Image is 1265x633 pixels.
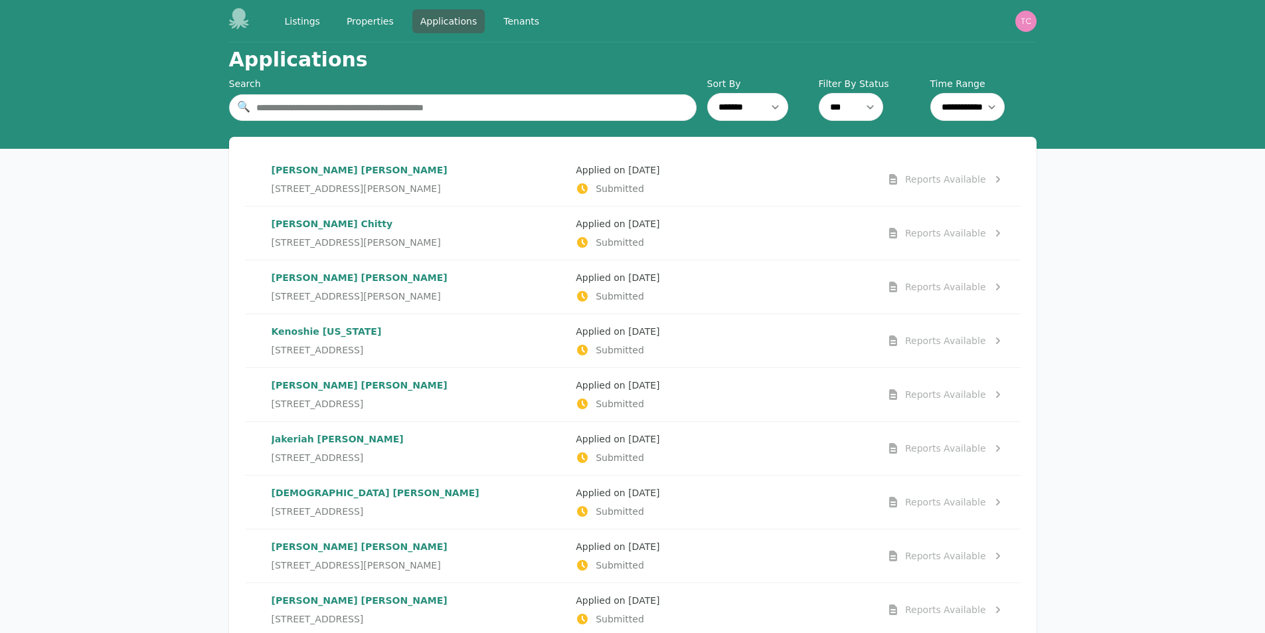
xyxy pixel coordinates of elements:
[277,9,328,33] a: Listings
[905,226,986,240] div: Reports Available
[272,486,566,499] p: [DEMOGRAPHIC_DATA] [PERSON_NAME]
[576,505,870,518] p: Submitted
[272,594,566,607] p: [PERSON_NAME] [PERSON_NAME]
[272,217,566,230] p: [PERSON_NAME] Chitty
[905,173,986,186] div: Reports Available
[707,77,813,90] label: Sort By
[576,325,870,338] p: Applied on
[905,603,986,616] div: Reports Available
[576,217,870,230] p: Applied on
[576,432,870,446] p: Applied on
[930,77,1037,90] label: Time Range
[905,549,986,563] div: Reports Available
[576,486,870,499] p: Applied on
[245,529,1021,583] a: [PERSON_NAME] [PERSON_NAME][STREET_ADDRESS][PERSON_NAME]Applied on [DATE]SubmittedReports Available
[576,379,870,392] p: Applied on
[272,163,566,177] p: [PERSON_NAME] [PERSON_NAME]
[245,260,1021,314] a: [PERSON_NAME] [PERSON_NAME][STREET_ADDRESS][PERSON_NAME]Applied on [DATE]SubmittedReports Available
[272,379,566,392] p: [PERSON_NAME] [PERSON_NAME]
[495,9,547,33] a: Tenants
[245,422,1021,475] a: Jakeriah [PERSON_NAME][STREET_ADDRESS]Applied on [DATE]SubmittedReports Available
[576,612,870,626] p: Submitted
[576,594,870,607] p: Applied on
[229,77,697,90] div: Search
[272,325,566,338] p: Kenoshie [US_STATE]
[905,388,986,401] div: Reports Available
[628,165,659,175] time: [DATE]
[576,271,870,284] p: Applied on
[272,559,441,572] span: [STREET_ADDRESS][PERSON_NAME]
[229,48,368,72] h1: Applications
[272,505,364,518] span: [STREET_ADDRESS]
[412,9,485,33] a: Applications
[272,236,441,249] span: [STREET_ADDRESS][PERSON_NAME]
[628,595,659,606] time: [DATE]
[245,207,1021,260] a: [PERSON_NAME] Chitty[STREET_ADDRESS][PERSON_NAME]Applied on [DATE]SubmittedReports Available
[576,343,870,357] p: Submitted
[628,272,659,283] time: [DATE]
[628,434,659,444] time: [DATE]
[272,271,566,284] p: [PERSON_NAME] [PERSON_NAME]
[272,182,441,195] span: [STREET_ADDRESS][PERSON_NAME]
[576,290,870,303] p: Submitted
[576,540,870,553] p: Applied on
[245,368,1021,421] a: [PERSON_NAME] [PERSON_NAME][STREET_ADDRESS]Applied on [DATE]SubmittedReports Available
[272,432,566,446] p: Jakeriah [PERSON_NAME]
[905,442,986,455] div: Reports Available
[576,163,870,177] p: Applied on
[628,380,659,391] time: [DATE]
[272,343,364,357] span: [STREET_ADDRESS]
[245,476,1021,529] a: [DEMOGRAPHIC_DATA] [PERSON_NAME][STREET_ADDRESS]Applied on [DATE]SubmittedReports Available
[576,451,870,464] p: Submitted
[245,153,1021,206] a: [PERSON_NAME] [PERSON_NAME][STREET_ADDRESS][PERSON_NAME]Applied on [DATE]SubmittedReports Available
[272,451,364,464] span: [STREET_ADDRESS]
[576,559,870,572] p: Submitted
[905,334,986,347] div: Reports Available
[576,397,870,410] p: Submitted
[339,9,402,33] a: Properties
[628,541,659,552] time: [DATE]
[272,612,364,626] span: [STREET_ADDRESS]
[272,540,566,553] p: [PERSON_NAME] [PERSON_NAME]
[905,280,986,294] div: Reports Available
[272,290,441,303] span: [STREET_ADDRESS][PERSON_NAME]
[628,326,659,337] time: [DATE]
[628,488,659,498] time: [DATE]
[628,219,659,229] time: [DATE]
[245,314,1021,367] a: Kenoshie [US_STATE][STREET_ADDRESS]Applied on [DATE]SubmittedReports Available
[819,77,925,90] label: Filter By Status
[576,236,870,249] p: Submitted
[905,496,986,509] div: Reports Available
[576,182,870,195] p: Submitted
[272,397,364,410] span: [STREET_ADDRESS]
